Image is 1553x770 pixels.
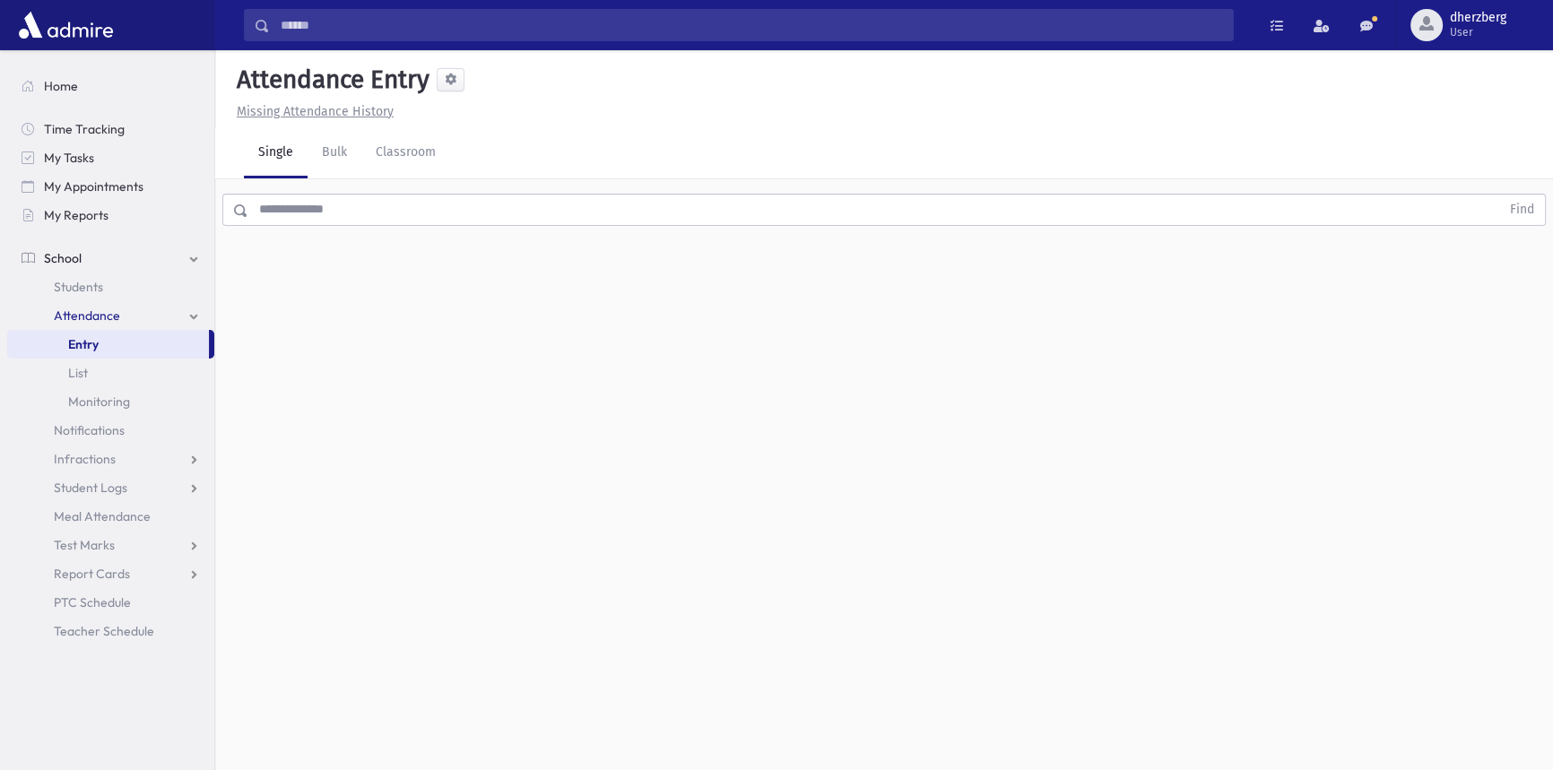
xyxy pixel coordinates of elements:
a: Meal Attendance [7,502,214,531]
a: Bulk [308,128,361,178]
a: Report Cards [7,559,214,588]
span: Students [54,279,103,295]
a: Test Marks [7,531,214,559]
a: Time Tracking [7,115,214,143]
a: Home [7,72,214,100]
span: Test Marks [54,537,115,553]
a: Student Logs [7,473,214,502]
span: List [68,365,88,381]
button: Find [1499,195,1545,225]
span: Attendance [54,307,120,324]
span: Student Logs [54,480,127,496]
a: Entry [7,330,209,359]
span: Meal Attendance [54,508,151,524]
span: dherzberg [1450,11,1506,25]
span: Entry [68,336,99,352]
span: Home [44,78,78,94]
a: Teacher Schedule [7,617,214,645]
h5: Attendance Entry [230,65,429,95]
span: My Reports [44,207,108,223]
span: Report Cards [54,566,130,582]
a: My Reports [7,201,214,229]
a: Monitoring [7,387,214,416]
span: My Appointments [44,178,143,195]
a: PTC Schedule [7,588,214,617]
u: Missing Attendance History [237,104,394,119]
img: AdmirePro [14,7,117,43]
a: Notifications [7,416,214,445]
a: School [7,244,214,273]
a: Single [244,128,308,178]
span: Notifications [54,422,125,438]
a: My Tasks [7,143,214,172]
input: Search [270,9,1233,41]
a: Attendance [7,301,214,330]
span: Time Tracking [44,121,125,137]
span: Teacher Schedule [54,623,154,639]
a: My Appointments [7,172,214,201]
a: Infractions [7,445,214,473]
a: Students [7,273,214,301]
span: School [44,250,82,266]
a: List [7,359,214,387]
a: Missing Attendance History [230,104,394,119]
span: Infractions [54,451,116,467]
span: Monitoring [68,394,130,410]
span: My Tasks [44,150,94,166]
span: User [1450,25,1506,39]
a: Classroom [361,128,450,178]
span: PTC Schedule [54,594,131,610]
